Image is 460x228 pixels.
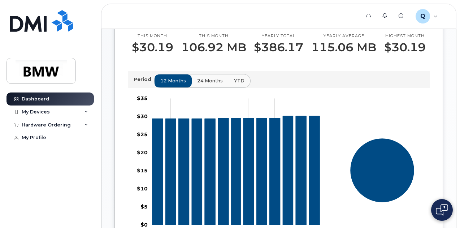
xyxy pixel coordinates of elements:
[140,203,148,210] tspan: $5
[411,9,443,23] div: QTB0668
[137,185,148,192] tspan: $10
[134,76,154,83] p: Period
[420,12,425,21] span: Q
[254,33,303,39] p: Yearly total
[350,138,414,203] g: Series
[140,221,148,228] tspan: $0
[137,95,148,102] tspan: $35
[137,113,148,120] tspan: $30
[132,41,173,54] p: $30.19
[132,33,173,39] p: This month
[311,33,376,39] p: Yearly average
[137,149,148,156] tspan: $20
[254,41,303,54] p: $386.17
[436,204,448,216] img: Open chat
[152,116,320,225] g: 864-367-5411
[384,41,426,54] p: $30.19
[181,41,246,54] p: 106.92 MB
[234,77,244,84] span: YTD
[197,77,223,84] span: 24 months
[137,131,148,138] tspan: $25
[137,167,148,174] tspan: $15
[311,41,376,54] p: 115.06 MB
[181,33,246,39] p: This month
[384,33,426,39] p: Highest month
